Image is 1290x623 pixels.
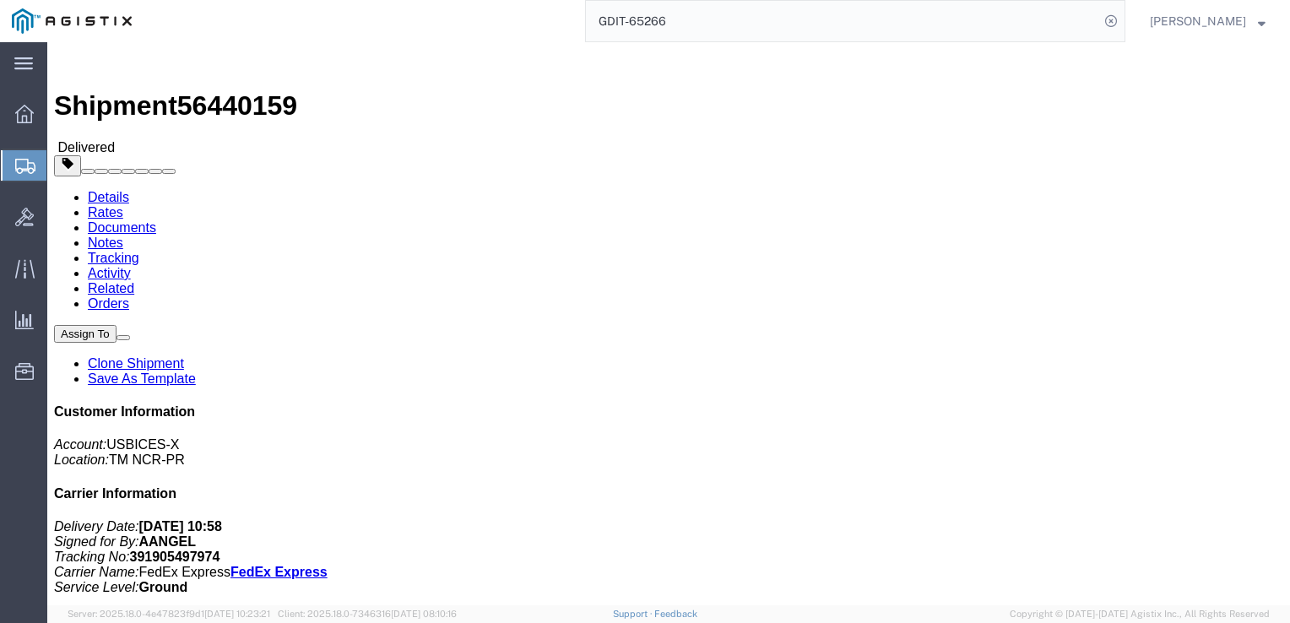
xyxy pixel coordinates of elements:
[1149,11,1266,31] button: [PERSON_NAME]
[586,1,1099,41] input: Search for shipment number, reference number
[613,609,655,619] a: Support
[204,609,270,619] span: [DATE] 10:23:21
[391,609,457,619] span: [DATE] 08:10:16
[68,609,270,619] span: Server: 2025.18.0-4e47823f9d1
[47,42,1290,605] iframe: FS Legacy Container
[12,8,132,34] img: logo
[1010,607,1270,621] span: Copyright © [DATE]-[DATE] Agistix Inc., All Rights Reserved
[1150,12,1246,30] span: Mitchell Mattocks
[654,609,697,619] a: Feedback
[278,609,457,619] span: Client: 2025.18.0-7346316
